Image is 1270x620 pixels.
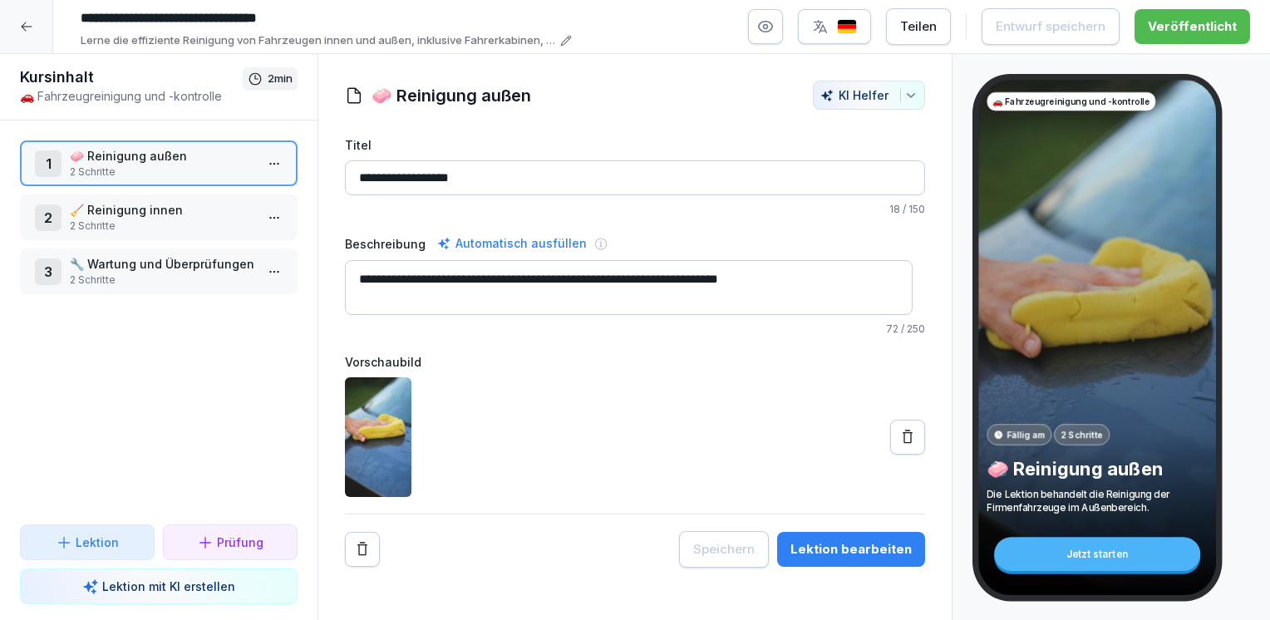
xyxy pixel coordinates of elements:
p: 🚗 Fahrzeugreinigung und -kontrolle [20,87,243,105]
button: Veröffentlicht [1135,9,1250,44]
img: oqy2ghblx9ql10n417nsshm9.png [345,377,411,497]
p: / 250 [345,322,925,337]
div: Teilen [900,17,937,36]
p: 🧹 Reinigung innen [70,201,254,219]
div: KI Helfer [820,88,918,102]
p: 2 min [268,71,293,87]
p: 🧼 Reinigung außen [70,147,254,165]
div: Entwurf speichern [996,17,1105,36]
label: Beschreibung [345,235,426,253]
button: Lektion bearbeiten [777,532,925,567]
p: Fällig am [1007,428,1045,440]
button: Prüfung [163,524,298,560]
button: Remove [345,532,380,567]
p: Lektion mit KI erstellen [102,578,235,595]
img: de.svg [837,19,857,35]
div: 2 [35,204,62,231]
span: 18 [889,203,900,215]
p: / 150 [345,202,925,217]
label: Titel [345,136,925,154]
button: KI Helfer [813,81,925,110]
p: 🚗 Fahrzeugreinigung und -kontrolle [992,95,1150,107]
div: Veröffentlicht [1148,17,1237,36]
p: Lektion [76,534,119,551]
p: 2 Schritte [70,219,254,234]
div: 1 [35,150,62,177]
p: 🧼 Reinigung außen [987,457,1208,480]
p: 🔧 Wartung und Überprüfungen [70,255,254,273]
p: Die Lektion behandelt die Reinigung der Firmenfahrzeuge im Außenbereich. [987,488,1208,514]
div: 3 [35,258,62,285]
div: 1🧼 Reinigung außen2 Schritte [20,140,298,186]
h1: Kursinhalt [20,67,243,87]
p: 2 Schritte [70,165,254,180]
button: Speichern [679,531,769,568]
button: Lektion [20,524,155,560]
div: Lektion bearbeiten [790,540,912,558]
p: Lerne die effiziente Reinigung von Fahrzeugen innen und außen, inklusive Fahrerkabinen, Fenster u... [81,32,555,49]
div: 3🔧 Wartung und Überprüfungen2 Schritte [20,248,298,294]
div: Jetzt starten [994,537,1200,571]
span: 72 [886,322,898,335]
p: 2 Schritte [70,273,254,288]
p: 2 Schritte [1061,428,1103,440]
h1: 🧼 Reinigung außen [372,83,531,108]
div: 2🧹 Reinigung innen2 Schritte [20,194,298,240]
label: Vorschaubild [345,353,925,371]
button: Lektion mit KI erstellen [20,568,298,604]
button: Entwurf speichern [982,8,1120,45]
button: Teilen [886,8,951,45]
div: Automatisch ausfüllen [434,234,590,253]
div: Speichern [693,540,755,558]
p: Prüfung [217,534,263,551]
